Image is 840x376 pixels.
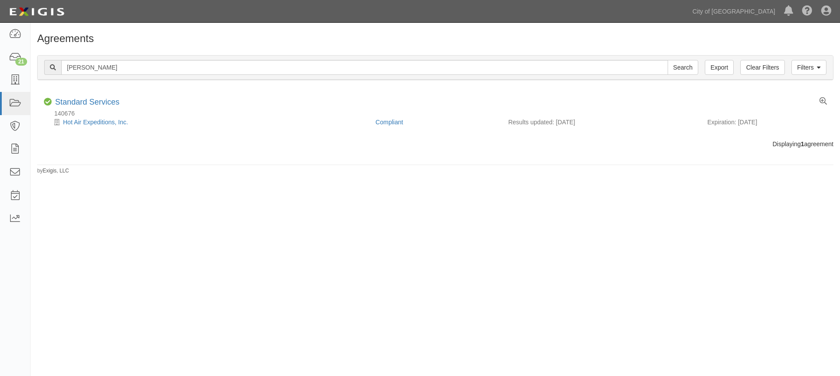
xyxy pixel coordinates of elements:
[44,98,52,106] i: Compliant
[705,60,734,75] a: Export
[819,98,827,105] a: View results summary
[375,119,403,126] a: Compliant
[801,141,804,148] b: 1
[802,6,812,17] i: Help Center - Complianz
[707,118,827,127] div: Expiration: [DATE]
[55,98,119,106] a: Standard Services
[37,33,833,44] h1: Agreements
[31,140,840,148] div: Displaying agreement
[44,109,833,118] div: 140676
[668,60,698,75] input: Search
[37,167,69,175] small: by
[63,119,128,126] a: Hot Air Expeditions, Inc.
[508,118,694,127] div: Results updated: [DATE]
[688,3,780,20] a: City of [GEOGRAPHIC_DATA]
[7,4,67,20] img: logo-5460c22ac91f19d4615b14bd174203de0afe785f0fc80cf4dbbc73dc1793850b.png
[15,58,27,66] div: 21
[44,118,369,127] div: Hot Air Expeditions, Inc.
[55,98,119,107] div: Standard Services
[43,168,69,174] a: Exigis, LLC
[61,60,668,75] input: Search
[740,60,784,75] a: Clear Filters
[791,60,826,75] a: Filters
